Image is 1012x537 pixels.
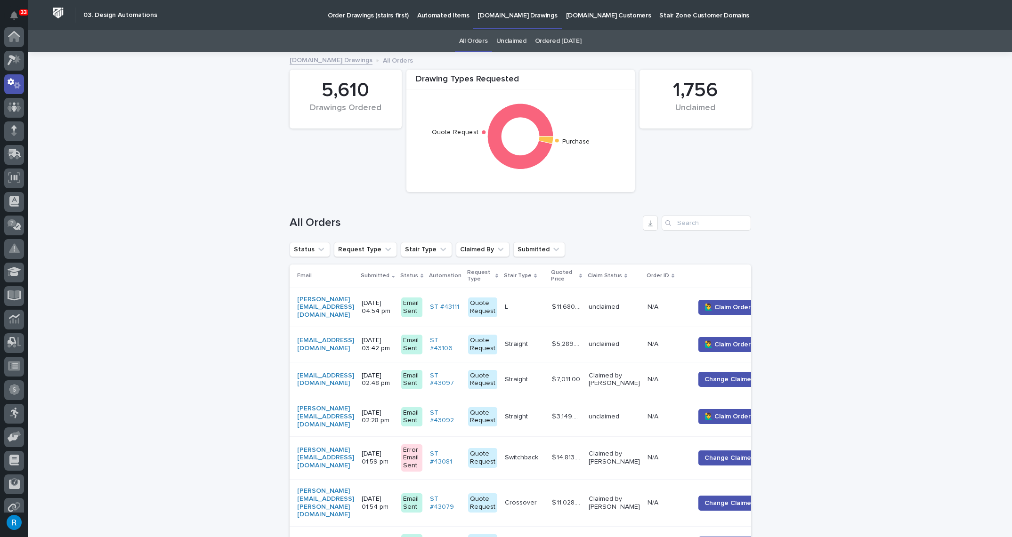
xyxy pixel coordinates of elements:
p: [DATE] 03:42 pm [362,337,394,353]
p: Quoted Price [551,267,577,285]
p: [DATE] 02:28 pm [362,409,394,425]
div: Notifications33 [12,11,24,26]
a: ST #43106 [430,337,461,353]
span: 🙋‍♂️ Claim Order [704,340,751,349]
p: Claimed by [PERSON_NAME] [589,495,640,511]
button: Claimed By [456,242,510,257]
p: L [505,301,510,311]
p: unclaimed [589,303,640,311]
p: $ 11,028.00 [552,497,583,507]
a: ST #43079 [430,495,461,511]
p: N/A [648,411,660,421]
button: users-avatar [4,513,24,532]
button: Submitted [513,242,565,257]
a: ST #43092 [430,409,461,425]
div: Email Sent [401,493,422,513]
p: [DATE] 01:54 pm [362,495,394,511]
p: Claim Status [588,271,622,281]
span: 🙋‍♂️ Claim Order [704,412,751,421]
span: Change Claimer [704,375,753,384]
p: unclaimed [589,413,640,421]
div: Email Sent [401,297,422,317]
button: Stair Type [401,242,452,257]
a: Ordered [DATE] [535,30,582,52]
img: Workspace Logo [49,4,67,22]
a: ST #43097 [430,372,461,388]
a: ST #43081 [430,450,461,466]
a: Unclaimed [496,30,526,52]
tr: [EMAIL_ADDRESS][DOMAIN_NAME] [DATE] 02:48 pmEmail SentST #43097 Quote RequestStraightStraight $ 7... [290,362,775,397]
p: $ 3,149.00 [552,411,583,421]
div: Quote Request [468,297,497,317]
p: Claimed by [PERSON_NAME] [589,372,640,388]
button: Change Claimer [698,450,760,465]
span: 🙋‍♂️ Claim Order [704,303,751,312]
p: [DATE] 04:54 pm [362,299,394,315]
p: N/A [648,338,660,348]
div: Quote Request [468,370,497,390]
div: Drawings Ordered [306,103,386,123]
div: Unclaimed [656,103,736,123]
tr: [PERSON_NAME][EMAIL_ADDRESS][DOMAIN_NAME] [DATE] 02:28 pmEmail SentST #43092 Quote RequestStraigh... [290,397,775,436]
button: 🙋‍♂️ Claim Order [698,300,757,315]
p: Status [400,271,418,281]
p: N/A [648,452,660,462]
p: $ 11,680.00 [552,301,583,311]
p: Straight [505,338,530,348]
p: Email [297,271,312,281]
p: Straight [505,411,530,421]
div: Error Email Sent [401,444,422,472]
button: Status [290,242,330,257]
p: N/A [648,374,660,384]
span: Change Claimer [704,498,753,508]
button: Change Claimer [698,372,760,387]
p: Request Type [467,267,493,285]
a: All Orders [459,30,488,52]
a: ST #43111 [430,303,459,311]
a: [EMAIL_ADDRESS][DOMAIN_NAME] [297,337,354,353]
p: $ 5,289.00 [552,338,583,348]
button: Notifications [4,6,24,25]
button: 🙋‍♂️ Claim Order [698,409,757,424]
p: N/A [648,497,660,507]
h2: 03. Design Automations [83,11,157,19]
a: [DOMAIN_NAME] Drawings [290,54,372,65]
text: Quote Request [432,129,478,136]
button: Request Type [334,242,397,257]
p: All Orders [383,55,413,65]
div: Email Sent [401,370,422,390]
div: Search [662,216,751,231]
p: $ 7,011.00 [552,374,582,384]
tr: [PERSON_NAME][EMAIL_ADDRESS][PERSON_NAME][DOMAIN_NAME] [DATE] 01:54 pmEmail SentST #43079 Quote R... [290,479,775,526]
p: Stair Type [504,271,532,281]
div: Email Sent [401,407,422,427]
div: Quote Request [468,335,497,354]
div: Email Sent [401,335,422,354]
a: [PERSON_NAME][EMAIL_ADDRESS][PERSON_NAME][DOMAIN_NAME] [297,487,354,519]
div: Quote Request [468,407,497,427]
p: $ 14,813.00 [552,452,583,462]
div: Quote Request [468,493,497,513]
a: [PERSON_NAME][EMAIL_ADDRESS][DOMAIN_NAME] [297,405,354,428]
div: 5,610 [306,79,386,102]
div: Quote Request [468,448,497,468]
p: [DATE] 01:59 pm [362,450,394,466]
p: Submitted [361,271,389,281]
p: Order ID [647,271,669,281]
tr: [PERSON_NAME][EMAIL_ADDRESS][DOMAIN_NAME] [DATE] 01:59 pmError Email SentST #43081 Quote RequestS... [290,436,775,479]
button: Change Claimer [698,496,760,511]
p: Crossover [505,497,539,507]
div: 1,756 [656,79,736,102]
tr: [PERSON_NAME][EMAIL_ADDRESS][DOMAIN_NAME] [DATE] 04:54 pmEmail SentST #43111 Quote RequestLL $ 11... [290,288,775,327]
p: Automation [429,271,461,281]
button: 🙋‍♂️ Claim Order [698,337,757,352]
span: Change Claimer [704,453,753,463]
a: [PERSON_NAME][EMAIL_ADDRESS][DOMAIN_NAME] [297,446,354,470]
p: unclaimed [589,340,640,348]
p: Claimed by [PERSON_NAME] [589,450,640,466]
h1: All Orders [290,216,639,230]
tr: [EMAIL_ADDRESS][DOMAIN_NAME] [DATE] 03:42 pmEmail SentST #43106 Quote RequestStraightStraight $ 5... [290,327,775,362]
a: [EMAIL_ADDRESS][DOMAIN_NAME] [297,372,354,388]
p: Straight [505,374,530,384]
p: 33 [21,9,27,16]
